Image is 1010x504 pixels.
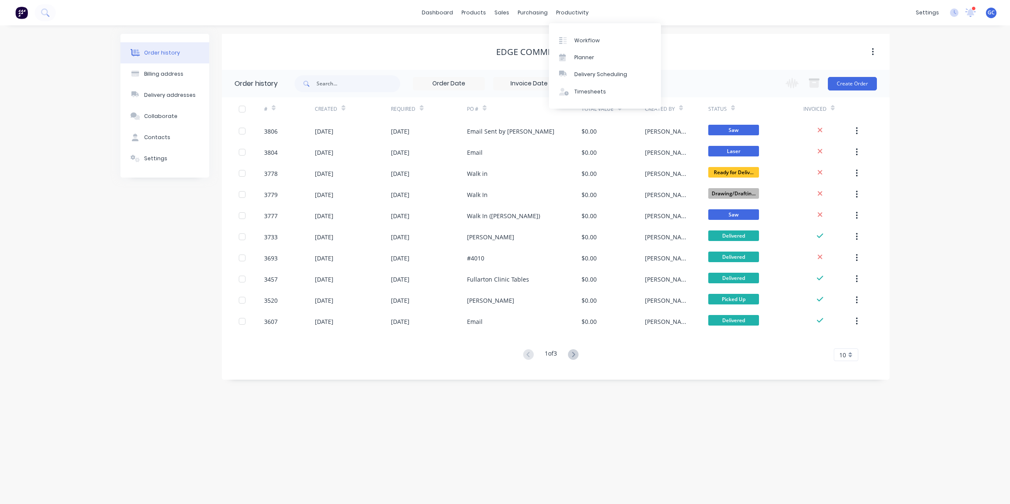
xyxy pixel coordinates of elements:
[264,190,278,199] div: 3779
[264,169,278,178] div: 3778
[513,6,552,19] div: purchasing
[490,6,513,19] div: sales
[391,296,409,305] div: [DATE]
[581,211,597,220] div: $0.00
[391,190,409,199] div: [DATE]
[391,148,409,157] div: [DATE]
[264,233,278,241] div: 3733
[708,125,759,135] span: Saw
[803,97,854,121] div: Invoiced
[708,97,803,121] div: Status
[264,211,278,220] div: 3777
[467,317,483,326] div: Email
[315,105,337,113] div: Created
[144,155,167,162] div: Settings
[708,188,759,199] span: Drawing/Draftin...
[391,233,409,241] div: [DATE]
[645,97,708,121] div: Created By
[315,148,333,157] div: [DATE]
[391,127,409,136] div: [DATE]
[120,63,209,85] button: Billing address
[264,127,278,136] div: 3806
[708,105,727,113] div: Status
[552,6,593,19] div: productivity
[581,233,597,241] div: $0.00
[645,233,691,241] div: [PERSON_NAME]
[494,77,565,90] input: Invoice Date
[264,275,278,284] div: 3457
[467,296,514,305] div: [PERSON_NAME]
[144,91,196,99] div: Delivery addresses
[581,148,597,157] div: $0.00
[457,6,490,19] div: products
[264,148,278,157] div: 3804
[645,317,691,326] div: [PERSON_NAME]
[315,127,333,136] div: [DATE]
[581,317,597,326] div: $0.00
[645,127,691,136] div: [PERSON_NAME]
[144,70,183,78] div: Billing address
[549,66,661,83] a: Delivery Scheduling
[315,254,333,263] div: [DATE]
[912,6,943,19] div: settings
[264,105,268,113] div: #
[574,37,600,44] div: Workflow
[467,254,484,263] div: #4010
[391,105,415,113] div: Required
[264,317,278,326] div: 3607
[144,134,170,141] div: Contacts
[315,190,333,199] div: [DATE]
[120,106,209,127] button: Collaborate
[496,47,616,57] div: EDGE COMMERCIAL PROJECTS
[708,252,759,262] span: Delivered
[315,317,333,326] div: [DATE]
[467,169,488,178] div: Walk in
[708,209,759,220] span: Saw
[545,349,557,361] div: 1 of 3
[144,112,177,120] div: Collaborate
[315,211,333,220] div: [DATE]
[264,97,315,121] div: #
[708,315,759,326] span: Delivered
[645,254,691,263] div: [PERSON_NAME]
[120,148,209,169] button: Settings
[581,296,597,305] div: $0.00
[574,88,606,96] div: Timesheets
[418,6,457,19] a: dashboard
[645,190,691,199] div: [PERSON_NAME]
[645,275,691,284] div: [PERSON_NAME]
[467,127,554,136] div: Email Sent by [PERSON_NAME]
[839,351,846,359] span: 10
[581,169,597,178] div: $0.00
[315,296,333,305] div: [DATE]
[549,83,661,100] a: Timesheets
[988,9,995,16] span: GC
[708,146,759,156] span: Laser
[391,275,409,284] div: [DATE]
[264,296,278,305] div: 3520
[467,211,540,220] div: Walk In ([PERSON_NAME])
[391,211,409,220] div: [DATE]
[317,75,400,92] input: Search...
[120,85,209,106] button: Delivery addresses
[315,233,333,241] div: [DATE]
[315,275,333,284] div: [DATE]
[120,127,209,148] button: Contacts
[264,254,278,263] div: 3693
[467,105,478,113] div: PO #
[467,275,529,284] div: Fullarton Clinic Tables
[315,97,391,121] div: Created
[391,169,409,178] div: [DATE]
[645,296,691,305] div: [PERSON_NAME]
[549,49,661,66] a: Planner
[391,254,409,263] div: [DATE]
[574,71,627,78] div: Delivery Scheduling
[391,317,409,326] div: [DATE]
[15,6,28,19] img: Factory
[708,167,759,178] span: Ready for Deliv...
[315,169,333,178] div: [DATE]
[581,254,597,263] div: $0.00
[144,49,180,57] div: Order history
[645,169,691,178] div: [PERSON_NAME]
[120,42,209,63] button: Order history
